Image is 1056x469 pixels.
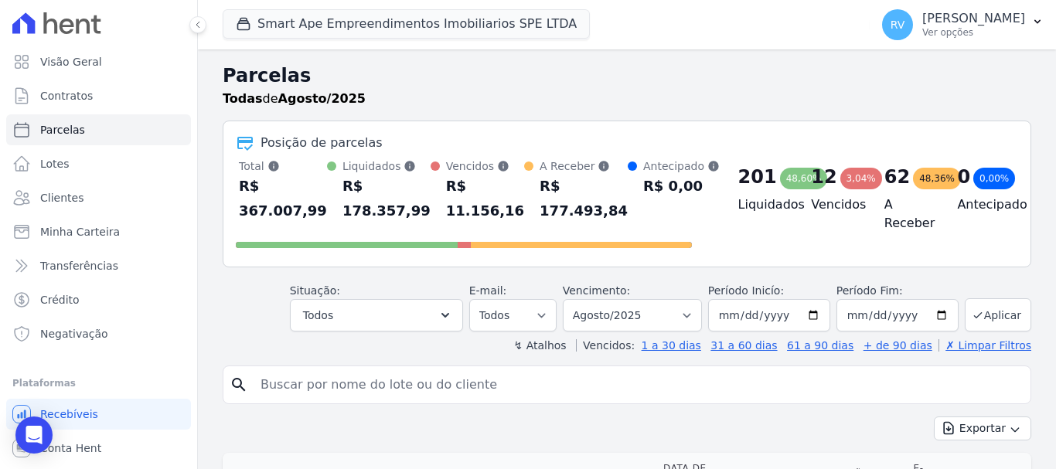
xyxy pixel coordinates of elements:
[922,11,1025,26] p: [PERSON_NAME]
[787,339,853,352] a: 61 a 90 dias
[6,46,191,77] a: Visão Geral
[563,284,630,297] label: Vencimento:
[6,433,191,464] a: Conta Hent
[965,298,1031,331] button: Aplicar
[40,326,108,342] span: Negativação
[957,195,1006,214] h4: Antecipado
[40,156,70,172] span: Lotes
[40,292,80,308] span: Crédito
[642,339,701,352] a: 1 a 30 dias
[811,195,860,214] h4: Vencidos
[303,306,333,325] span: Todos
[6,318,191,349] a: Negativação
[40,258,118,274] span: Transferências
[643,174,720,199] div: R$ 0,00
[40,224,120,240] span: Minha Carteira
[973,168,1015,189] div: 0,00%
[576,339,635,352] label: Vencidos:
[6,216,191,247] a: Minha Carteira
[342,174,431,223] div: R$ 178.357,99
[223,90,366,108] p: de
[230,376,248,394] i: search
[811,165,836,189] div: 12
[513,339,566,352] label: ↯ Atalhos
[239,174,327,223] div: R$ 367.007,99
[938,339,1031,352] a: ✗ Limpar Filtros
[278,91,366,106] strong: Agosto/2025
[15,416,53,454] div: Open Intercom Messenger
[884,165,910,189] div: 62
[40,122,85,138] span: Parcelas
[40,88,93,104] span: Contratos
[922,26,1025,39] p: Ver opções
[913,168,961,189] div: 48,36%
[780,168,828,189] div: 48,60%
[223,62,1031,90] h2: Parcelas
[40,406,98,422] span: Recebíveis
[261,134,383,152] div: Posição de parcelas
[864,339,932,352] a: + de 90 dias
[957,165,970,189] div: 0
[251,369,1024,400] input: Buscar por nome do lote ou do cliente
[40,54,102,70] span: Visão Geral
[6,284,191,315] a: Crédito
[40,190,83,206] span: Clientes
[6,250,191,281] a: Transferências
[290,284,340,297] label: Situação:
[6,114,191,145] a: Parcelas
[884,195,933,233] h4: A Receber
[840,168,882,189] div: 3,04%
[708,284,784,297] label: Período Inicío:
[6,148,191,179] a: Lotes
[934,416,1031,440] button: Exportar
[710,339,777,352] a: 31 a 60 dias
[342,158,431,174] div: Liquidados
[891,19,905,30] span: RV
[738,195,787,214] h4: Liquidados
[446,174,524,223] div: R$ 11.156,16
[469,284,507,297] label: E-mail:
[540,174,628,223] div: R$ 177.493,84
[223,9,590,39] button: Smart Ape Empreendimentos Imobiliarios SPE LTDA
[6,80,191,111] a: Contratos
[643,158,720,174] div: Antecipado
[239,158,327,174] div: Total
[836,283,959,299] label: Período Fim:
[6,182,191,213] a: Clientes
[6,399,191,430] a: Recebíveis
[12,374,185,393] div: Plataformas
[290,299,463,331] button: Todos
[40,440,101,456] span: Conta Hent
[738,165,777,189] div: 201
[870,3,1056,46] button: RV [PERSON_NAME] Ver opções
[223,91,263,106] strong: Todas
[446,158,524,174] div: Vencidos
[540,158,628,174] div: A Receber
